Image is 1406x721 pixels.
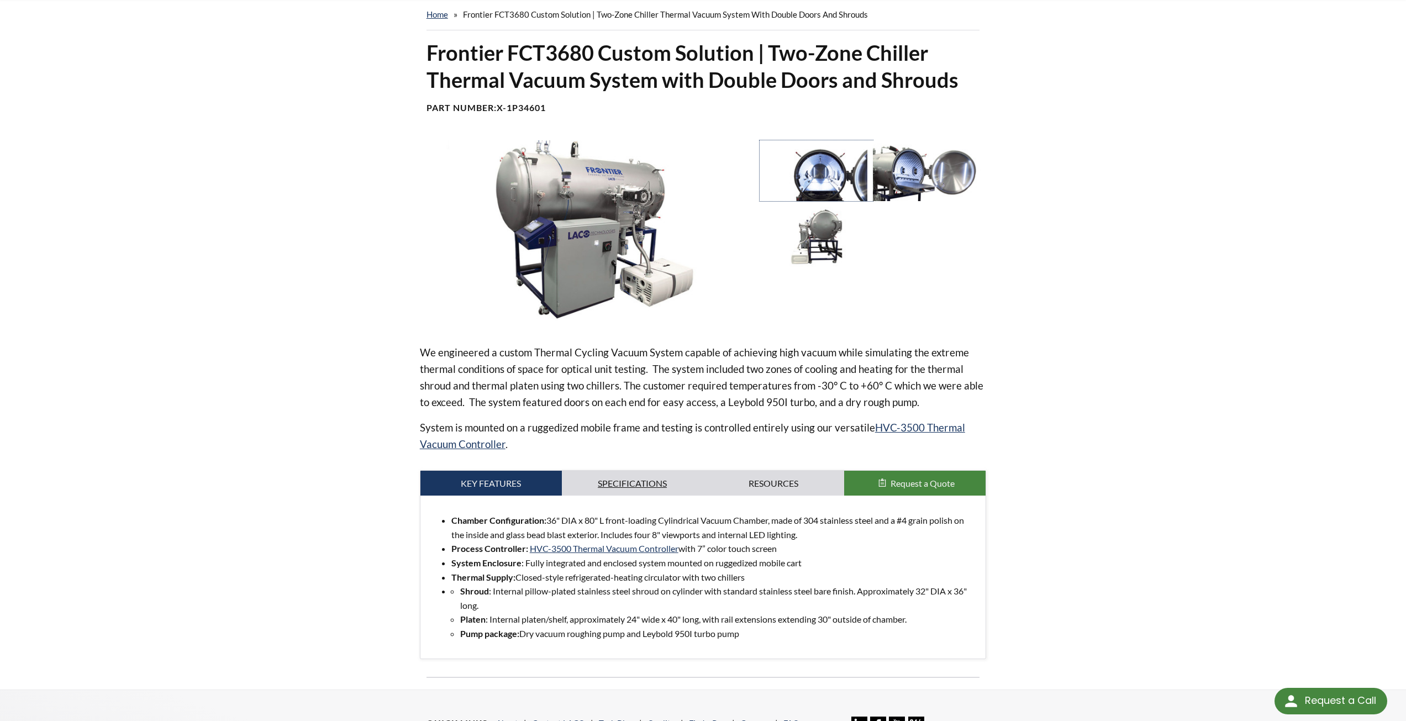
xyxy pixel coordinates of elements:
p: We engineered a custom Thermal Cycling Vacuum System capable of achieving high vacuum while simul... [420,344,987,411]
li: 36" DIA x 80" L front-loading Cylindrical Vacuum Chamber, made of 304 stainless steel and a #4 gr... [451,513,977,541]
strong: Platen [460,614,486,624]
a: HVC-3500 Thermal Vacuum Controller [420,421,965,450]
strong: System Enclosure [451,557,522,568]
li: : Internal pillow-plated stainless steel shroud on cylinder with standard stainless steel bare fi... [460,584,977,612]
img: Image showing full view of vacuum chamber, controller and coolers/ [420,140,751,326]
strong: Pump package: [460,628,519,639]
span: Request a Quote [891,478,955,488]
img: Image showing interior of vacuum chamber with internal LED lighting [760,140,867,201]
strong: Chamber Configuration: [451,515,546,525]
button: Request a Quote [844,471,986,496]
li: with 7” color touch screen [451,541,977,556]
a: Key Features [420,471,562,496]
a: Specifications [562,471,703,496]
div: Request a Call [1275,688,1387,714]
li: : Fully integrated and enclosed system mounted on ruggedized mobile cart [451,556,977,570]
h4: Part Number: [426,102,980,114]
strong: Process Controller: [451,543,528,554]
img: Image showing interior of vacuum chamber with roll our platen and viewports [873,140,981,201]
b: X-1P34601 [497,102,546,113]
img: Image showing front view of vacuum chamber with doors closed. [760,207,867,267]
span: Frontier FCT3680 Custom Solution | Two-Zone Chiller Thermal Vacuum System with Double Doors and S... [463,9,868,19]
p: System is mounted on a ruggedized mobile frame and testing is controlled entirely using our versa... [420,419,987,452]
li: Dry vacuum roughing pump and Leybold 950I turbo pump [460,627,977,641]
a: HVC-3500 Thermal Vacuum Controller [530,543,678,554]
li: : Internal platen/shelf, approximately 24" wide x 40" long, with rail extensions extending 30" ou... [460,612,977,627]
strong: Thermal Supply: [451,572,515,582]
a: home [426,9,448,19]
h1: Frontier FCT3680 Custom Solution | Two-Zone Chiller Thermal Vacuum System with Double Doors and S... [426,39,980,94]
a: Resources [703,471,845,496]
strong: Shroud [460,586,489,596]
div: Request a Call [1305,688,1376,713]
img: round button [1282,692,1300,710]
li: Closed-style refrigerated-heating circulator with two chillers [451,570,977,585]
